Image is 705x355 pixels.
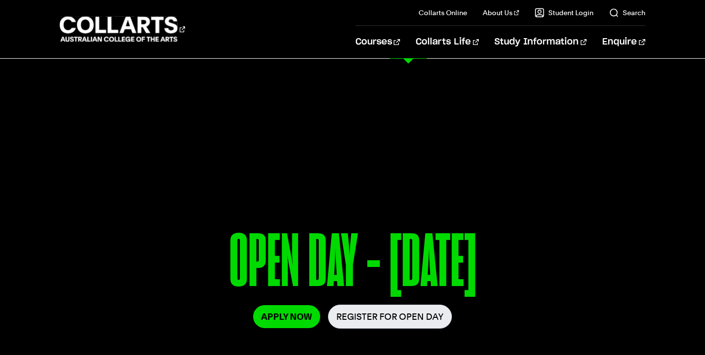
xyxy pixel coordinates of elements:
[60,224,645,305] p: OPEN DAY - [DATE]
[483,8,519,18] a: About Us
[609,8,645,18] a: Search
[60,15,185,43] div: Go to homepage
[419,8,467,18] a: Collarts Online
[535,8,593,18] a: Student Login
[602,26,645,58] a: Enquire
[355,26,400,58] a: Courses
[494,26,587,58] a: Study Information
[328,305,452,329] a: Register for Open Day
[253,305,320,328] a: Apply Now
[416,26,479,58] a: Collarts Life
